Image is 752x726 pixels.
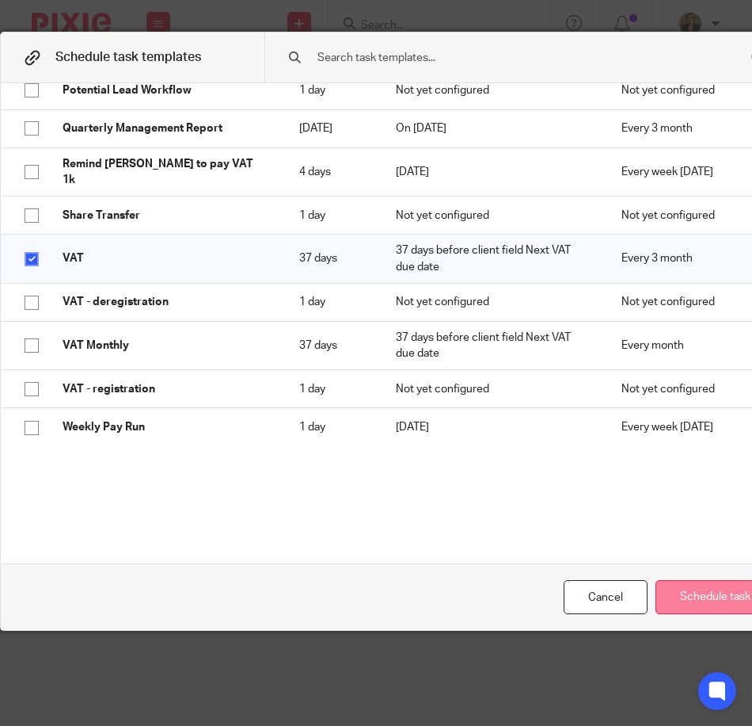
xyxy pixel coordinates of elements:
[63,419,268,435] p: Weekly Pay Run
[396,419,590,435] p: [DATE]
[299,381,363,397] p: 1 day
[63,250,268,266] p: VAT
[299,338,363,353] p: 37 days
[299,208,363,224] p: 1 day
[299,164,363,180] p: 4 days
[396,164,590,180] p: [DATE]
[299,294,363,310] p: 1 day
[63,381,268,397] p: VAT - registration
[396,208,590,224] p: Not yet configured
[396,243,590,275] p: 37 days before client field Next VAT due date
[63,156,268,189] p: Remind [PERSON_NAME] to pay VAT 1k
[564,580,648,614] div: Cancel
[299,419,363,435] p: 1 day
[299,120,363,136] p: [DATE]
[396,120,590,136] p: On [DATE]
[63,338,268,353] p: VAT Monthly
[396,330,590,362] p: 37 days before client field Next VAT due date
[396,294,590,310] p: Not yet configured
[299,82,363,98] p: 1 day
[299,250,363,266] p: 37 days
[396,381,590,397] p: Not yet configured
[55,51,201,63] span: Schedule task templates
[63,120,268,136] p: Quarterly Management Report
[316,49,715,67] input: Search task templates...
[63,294,268,310] p: VAT - deregistration
[396,82,590,98] p: Not yet configured
[63,82,268,98] p: Potential Lead Workflow
[63,208,268,224] p: Share Transfer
